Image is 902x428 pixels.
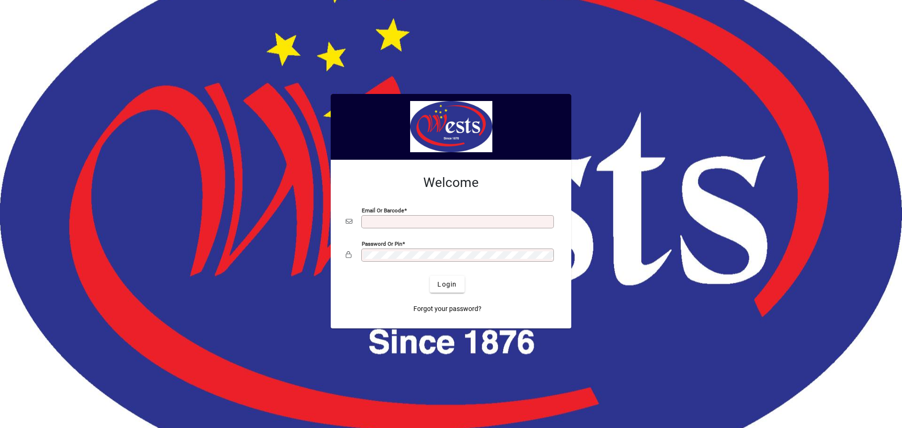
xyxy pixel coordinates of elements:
mat-label: Password or Pin [362,241,402,247]
mat-label: Email or Barcode [362,207,404,214]
a: Forgot your password? [410,300,485,317]
button: Login [430,276,464,293]
span: Forgot your password? [413,304,482,314]
span: Login [437,280,457,289]
h2: Welcome [346,175,556,191]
